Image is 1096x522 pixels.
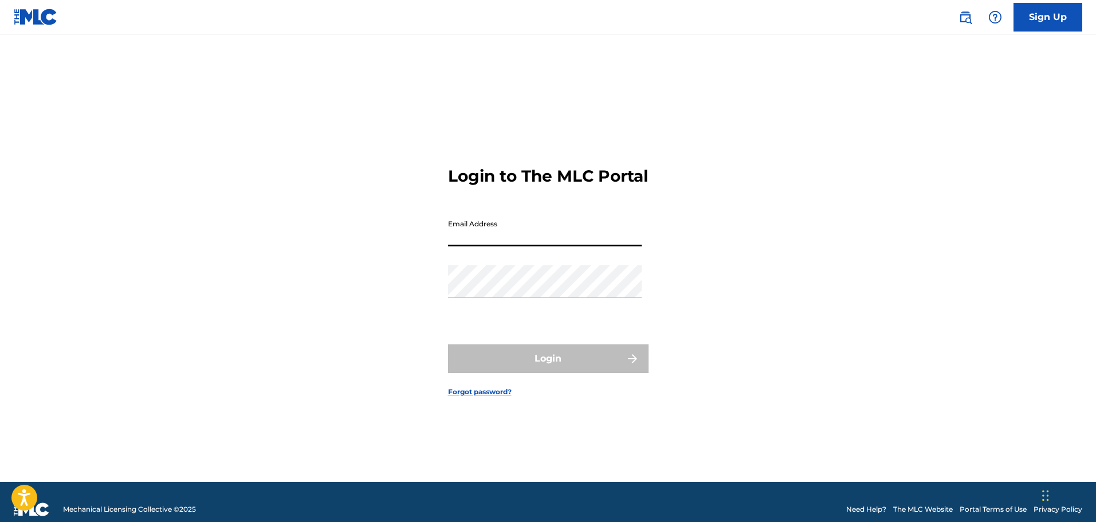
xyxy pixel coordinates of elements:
[448,387,512,397] a: Forgot password?
[14,9,58,25] img: MLC Logo
[1039,467,1096,522] iframe: Chat Widget
[448,166,648,186] h3: Login to The MLC Portal
[1034,504,1082,515] a: Privacy Policy
[846,504,886,515] a: Need Help?
[14,503,49,516] img: logo
[1039,467,1096,522] div: Widget de chat
[958,10,972,24] img: search
[63,504,196,515] span: Mechanical Licensing Collective © 2025
[1042,478,1049,513] div: Arrastrar
[988,10,1002,24] img: help
[893,504,953,515] a: The MLC Website
[984,6,1007,29] div: Help
[954,6,977,29] a: Public Search
[960,504,1027,515] a: Portal Terms of Use
[1013,3,1082,32] a: Sign Up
